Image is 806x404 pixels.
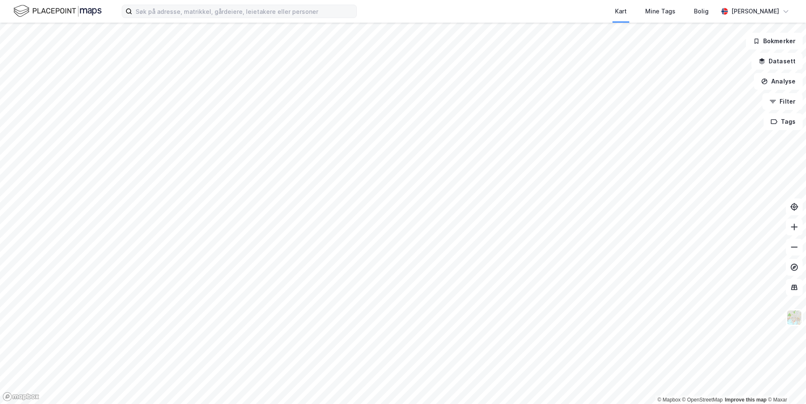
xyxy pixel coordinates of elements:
button: Tags [764,113,803,130]
button: Datasett [751,53,803,70]
img: logo.f888ab2527a4732fd821a326f86c7f29.svg [13,4,102,18]
iframe: Chat Widget [764,364,806,404]
button: Bokmerker [746,33,803,50]
a: Improve this map [725,397,767,403]
a: Mapbox homepage [3,392,39,401]
a: Mapbox [657,397,680,403]
button: Analyse [754,73,803,90]
button: Filter [762,93,803,110]
img: Z [786,310,802,326]
div: Bolig [694,6,709,16]
a: OpenStreetMap [682,397,723,403]
div: [PERSON_NAME] [731,6,779,16]
input: Søk på adresse, matrikkel, gårdeiere, leietakere eller personer [132,5,356,18]
div: Mine Tags [645,6,675,16]
div: Kart [615,6,627,16]
div: Kontrollprogram for chat [764,364,806,404]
